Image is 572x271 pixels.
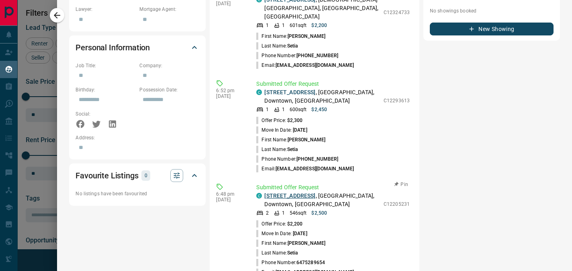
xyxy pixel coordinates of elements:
[216,197,244,203] p: [DATE]
[430,23,554,35] button: New Showing
[276,62,354,68] span: [EMAIL_ADDRESS][DOMAIN_NAME]
[216,1,244,6] p: [DATE]
[290,22,307,29] p: 601 sqft
[384,9,410,16] p: C12324733
[264,88,380,105] p: , [GEOGRAPHIC_DATA], Downtown, [GEOGRAPHIC_DATA]
[266,22,269,29] p: 1
[311,22,327,29] p: $2,200
[256,183,410,192] p: Submitted Offer Request
[256,249,298,257] p: Last Name:
[264,192,315,199] a: [STREET_ADDRESS]
[288,137,325,143] span: [PERSON_NAME]
[287,250,298,256] span: Setia
[256,117,302,124] p: Offer Price:
[293,127,307,133] span: [DATE]
[256,240,325,247] p: First Name:
[256,259,325,266] p: Phone Number:
[76,169,138,182] h2: Favourite Listings
[311,209,327,217] p: $2,500
[266,209,269,217] p: 2
[390,181,413,188] button: Pin
[139,86,199,93] p: Possession Date:
[76,110,135,118] p: Social:
[296,156,339,162] span: [PHONE_NUMBER]
[296,260,325,265] span: 6475289654
[256,136,325,143] p: First Name:
[256,33,325,40] p: First Name:
[264,89,315,95] a: [STREET_ADDRESS]
[216,93,244,99] p: [DATE]
[430,7,554,14] p: No showings booked
[256,230,307,237] p: Move In Date:
[293,231,307,236] span: [DATE]
[288,240,325,246] span: [PERSON_NAME]
[266,106,269,113] p: 1
[76,190,199,197] p: No listings have been favourited
[384,97,410,104] p: C12293613
[287,147,298,152] span: Setia
[256,165,354,172] p: Email:
[276,166,354,172] span: [EMAIL_ADDRESS][DOMAIN_NAME]
[216,191,244,197] p: 6:48 pm
[76,86,135,93] p: Birthday:
[256,155,338,163] p: Phone Number:
[76,134,199,141] p: Address:
[287,221,303,227] span: $2,200
[256,126,307,134] p: Move In Date:
[256,220,302,228] p: Offer Price:
[256,146,298,153] p: Last Name:
[76,62,135,69] p: Job Title:
[76,166,199,185] div: Favourite Listings0
[256,80,410,88] p: Submitted Offer Request
[290,106,307,113] p: 600 sqft
[144,171,148,180] p: 0
[296,53,339,58] span: [PHONE_NUMBER]
[264,192,380,209] p: , [GEOGRAPHIC_DATA], Downtown, [GEOGRAPHIC_DATA]
[76,38,199,57] div: Personal Information
[282,22,285,29] p: 1
[256,42,298,50] p: Last Name:
[311,106,327,113] p: $2,450
[290,209,307,217] p: 546 sqft
[256,52,338,59] p: Phone Number:
[76,6,135,13] p: Lawyer:
[139,6,199,13] p: Mortgage Agent:
[282,106,285,113] p: 1
[139,62,199,69] p: Company:
[287,118,303,123] span: $2,300
[256,89,262,95] div: condos.ca
[256,193,262,199] div: condos.ca
[288,33,325,39] span: [PERSON_NAME]
[287,43,298,49] span: Setia
[256,62,354,69] p: Email:
[216,88,244,93] p: 6:52 pm
[384,201,410,208] p: C12205231
[282,209,285,217] p: 1
[76,41,150,54] h2: Personal Information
